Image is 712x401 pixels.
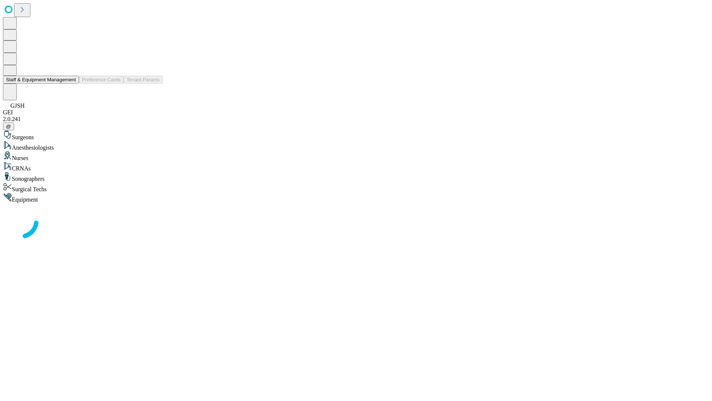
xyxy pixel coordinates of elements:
[3,182,709,193] div: Surgical Techs
[10,102,24,109] span: GJSH
[6,124,11,129] span: @
[3,76,79,84] button: Staff & Equipment Management
[3,141,709,151] div: Anesthesiologists
[3,151,709,162] div: Nurses
[123,76,163,84] button: Tenant Params
[3,130,709,141] div: Surgeons
[79,76,123,84] button: Preference Cards
[3,123,14,130] button: @
[3,162,709,172] div: CRNAs
[3,116,709,123] div: 2.0.241
[3,109,709,116] div: GEI
[3,193,709,203] div: Equipment
[3,172,709,182] div: Sonographers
